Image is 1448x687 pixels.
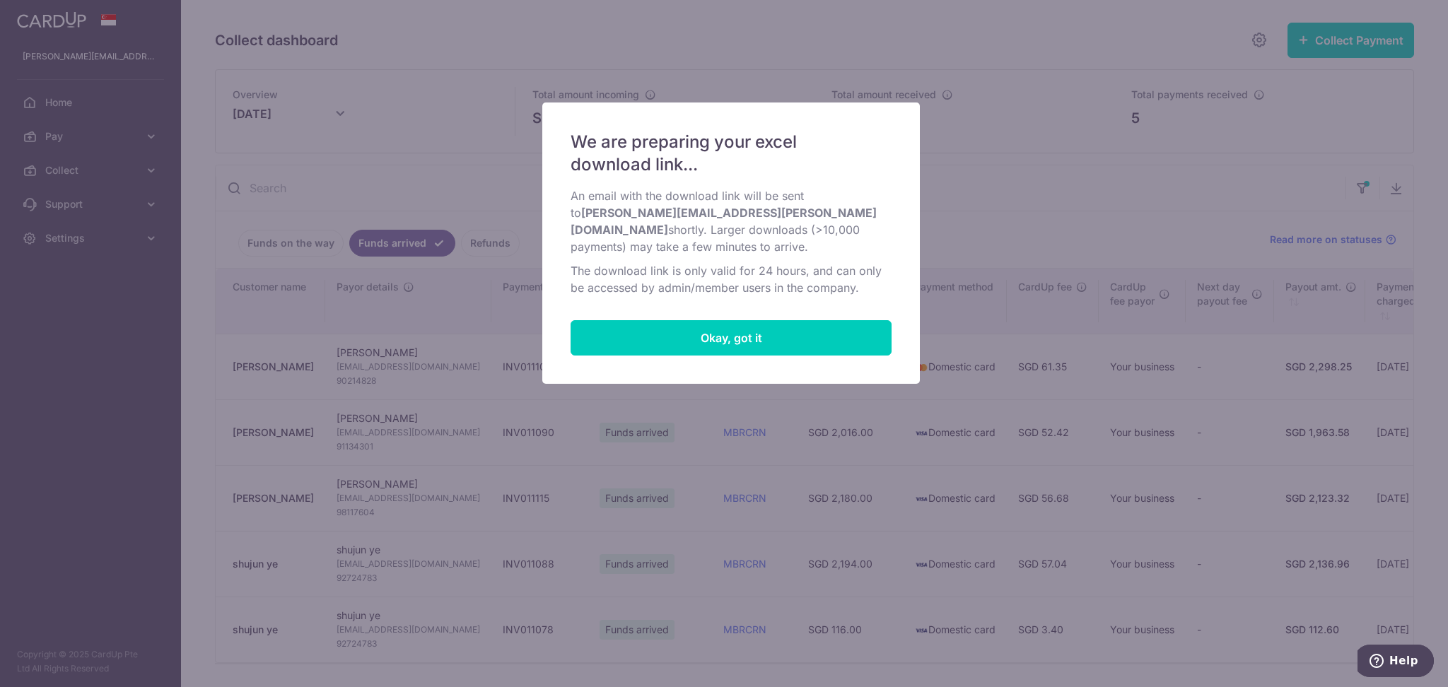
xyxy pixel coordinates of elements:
span: Help [32,10,61,23]
iframe: Opens a widget where you can find more information [1357,645,1434,680]
p: The download link is only valid for 24 hours, and can only be accessed by admin/member users in t... [571,262,892,296]
b: [PERSON_NAME][EMAIL_ADDRESS][PERSON_NAME][DOMAIN_NAME] [571,206,877,237]
span: We are preparing your excel download link... [571,131,875,176]
p: An email with the download link will be sent to shortly. Larger downloads (>10,000 payments) may ... [571,187,892,255]
button: Close [571,320,892,356]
